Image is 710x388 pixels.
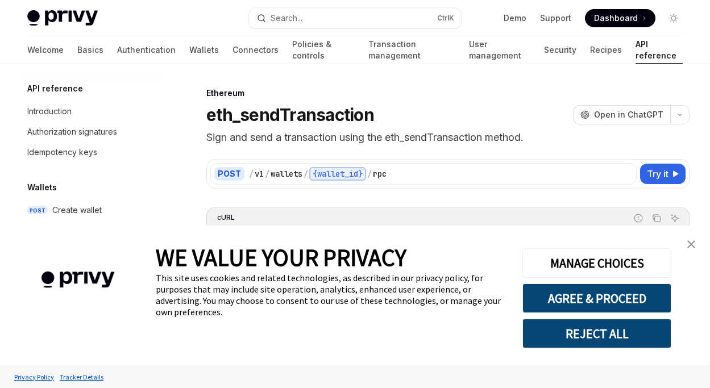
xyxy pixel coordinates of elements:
a: Idempotency keys [18,142,164,162]
a: Dashboard [585,9,655,27]
a: Authentication [117,36,176,64]
a: Security [544,36,576,64]
a: close banner [680,233,703,256]
div: Create wallet [52,203,102,217]
img: close banner [687,240,695,248]
a: Authorization signatures [18,122,164,142]
button: Ask AI [667,211,682,226]
h1: eth_sendTransaction [206,105,374,125]
div: / [265,168,269,180]
button: Try it [640,164,686,184]
span: WE VALUE YOUR PRIVACY [156,243,406,272]
div: rpc [373,168,387,180]
span: Dashboard [594,12,638,24]
div: / [304,168,308,180]
button: MANAGE CHOICES [522,248,671,278]
p: Sign and send a transaction using the eth_sendTransaction method. [206,130,690,145]
div: Search... [271,11,302,25]
a: Welcome [27,36,64,64]
img: light logo [27,10,98,26]
div: Get wallet [52,224,89,237]
h5: API reference [27,82,83,95]
span: POST [27,206,48,215]
div: Authorization signatures [27,125,117,139]
div: Ethereum [206,87,690,99]
div: This site uses cookies and related technologies, as described in our privacy policy, for purposes... [156,272,505,318]
a: Demo [504,12,526,24]
a: User management [469,36,530,64]
a: Recipes [590,36,622,64]
a: Tracker Details [57,367,106,387]
button: Toggle dark mode [665,9,683,27]
a: Wallets [189,36,219,64]
span: Try it [647,167,669,181]
a: API reference [636,36,683,64]
div: Idempotency keys [27,145,97,159]
a: Connectors [232,36,279,64]
a: Support [540,12,571,24]
a: Introduction [18,101,164,122]
div: / [249,168,254,180]
a: GETGet wallet [18,220,164,241]
div: wallets [271,168,302,180]
div: Introduction [27,105,72,118]
span: Open in ChatGPT [594,109,663,120]
div: v1 [255,168,264,180]
button: Report incorrect code [631,211,646,226]
button: Copy the contents from the code block [649,211,664,226]
a: POSTCreate wallet [18,200,164,220]
button: Search...CtrlK [249,8,462,28]
button: Open in ChatGPT [573,105,670,124]
button: REJECT ALL [522,319,671,348]
img: company logo [17,255,139,304]
button: AGREE & PROCEED [522,283,671,313]
span: Ctrl K [437,14,454,23]
div: {wallet_id} [309,167,366,181]
div: / [367,168,372,180]
div: cURL [214,211,238,224]
a: Privacy Policy [11,367,57,387]
a: Transaction management [368,36,455,64]
h5: Wallets [27,181,57,194]
a: Basics [77,36,103,64]
div: POST [214,167,244,181]
a: Policies & controls [292,36,355,64]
